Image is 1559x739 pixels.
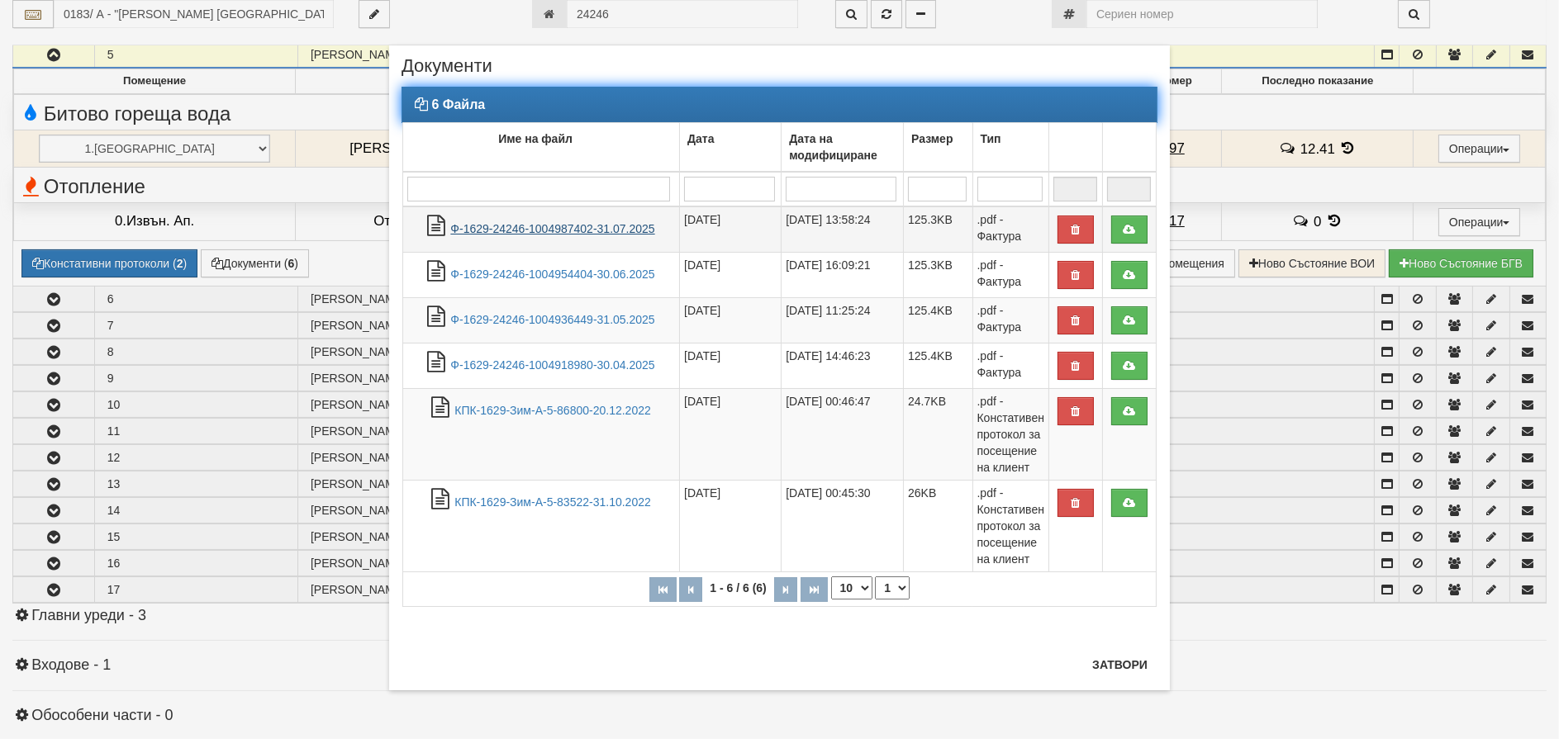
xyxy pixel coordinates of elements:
[904,389,972,481] td: 24.7KB
[972,253,1048,298] td: .pdf - Фактура
[801,577,828,602] button: Последна страница
[680,389,782,481] td: [DATE]
[680,343,782,389] td: [DATE]
[782,206,904,253] td: [DATE] 13:58:24
[454,404,651,417] a: КПК-1629-Зим-А-5-86800-20.12.2022
[450,268,654,281] a: Ф-1629-24246-1004954404-30.06.2025
[972,389,1048,481] td: .pdf - Констативен протокол за посещение на клиент
[972,206,1048,253] td: .pdf - Фактура
[403,343,1157,389] tr: Ф-1629-24246-1004918980-30.04.2025.pdf - Фактура
[904,206,972,253] td: 125.3KB
[911,132,953,145] b: Размер
[1102,123,1156,173] td: : No sort applied, activate to apply an ascending sort
[904,253,972,298] td: 125.3KB
[403,481,1157,572] tr: КПК-1629-Зим-А-5-83522-31.10.2022.pdf - Констативен протокол за посещение на клиент
[403,298,1157,343] tr: Ф-1629-24246-1004936449-31.05.2025.pdf - Фактура
[904,298,972,343] td: 125.4KB
[904,343,972,389] td: 125.4KB
[782,343,904,389] td: [DATE] 14:46:23
[1082,651,1157,678] button: Затвори
[679,577,702,602] button: Предишна страница
[680,123,782,173] td: Дата: No sort applied, activate to apply an ascending sort
[450,222,654,235] a: Ф-1629-24246-1004987402-31.07.2025
[782,253,904,298] td: [DATE] 16:09:21
[403,206,1157,253] tr: Ф-1629-24246-1004987402-31.07.2025.pdf - Фактура
[403,389,1157,481] tr: КПК-1629-Зим-А-5-86800-20.12.2022.pdf - Констативен протокол за посещение на клиент
[687,132,714,145] b: Дата
[450,313,654,326] a: Ф-1629-24246-1004936449-31.05.2025
[649,577,677,602] button: Първа страница
[789,132,877,162] b: Дата на модифициране
[782,481,904,572] td: [DATE] 00:45:30
[680,206,782,253] td: [DATE]
[454,495,651,509] a: КПК-1629-Зим-А-5-83522-31.10.2022
[498,132,573,145] b: Име на файл
[904,123,972,173] td: Размер: No sort applied, activate to apply an ascending sort
[972,481,1048,572] td: .pdf - Констативен протокол за посещение на клиент
[904,481,972,572] td: 26KB
[972,123,1048,173] td: Тип: No sort applied, activate to apply an ascending sort
[782,389,904,481] td: [DATE] 00:46:47
[680,298,782,343] td: [DATE]
[680,481,782,572] td: [DATE]
[981,132,1001,145] b: Тип
[403,253,1157,298] tr: Ф-1629-24246-1004954404-30.06.2025.pdf - Фактура
[1048,123,1102,173] td: : No sort applied, activate to apply an ascending sort
[782,298,904,343] td: [DATE] 11:25:24
[403,123,680,173] td: Име на файл: No sort applied, activate to apply an ascending sort
[875,576,910,599] select: Страница номер
[431,97,485,111] strong: 6 Файла
[782,123,904,173] td: Дата на модифициране: No sort applied, activate to apply an ascending sort
[706,581,770,595] span: 1 - 6 / 6 (6)
[972,298,1048,343] td: .pdf - Фактура
[402,58,492,87] span: Документи
[680,253,782,298] td: [DATE]
[972,343,1048,389] td: .pdf - Фактура
[774,577,797,602] button: Следваща страница
[831,576,872,599] select: Брой редове на страница
[450,358,654,372] a: Ф-1629-24246-1004918980-30.04.2025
